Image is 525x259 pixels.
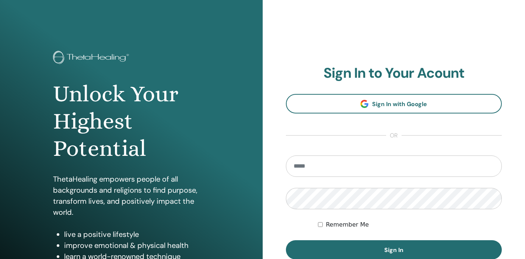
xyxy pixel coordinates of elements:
[386,131,402,140] span: or
[326,220,369,229] label: Remember Me
[64,240,210,251] li: improve emotional & physical health
[53,174,210,218] p: ThetaHealing empowers people of all backgrounds and religions to find purpose, transform lives, a...
[286,65,502,82] h2: Sign In to Your Acount
[53,80,210,162] h1: Unlock Your Highest Potential
[318,220,502,229] div: Keep me authenticated indefinitely or until I manually logout
[372,100,427,108] span: Sign In with Google
[384,246,403,254] span: Sign In
[286,94,502,113] a: Sign In with Google
[64,229,210,240] li: live a positive lifestyle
